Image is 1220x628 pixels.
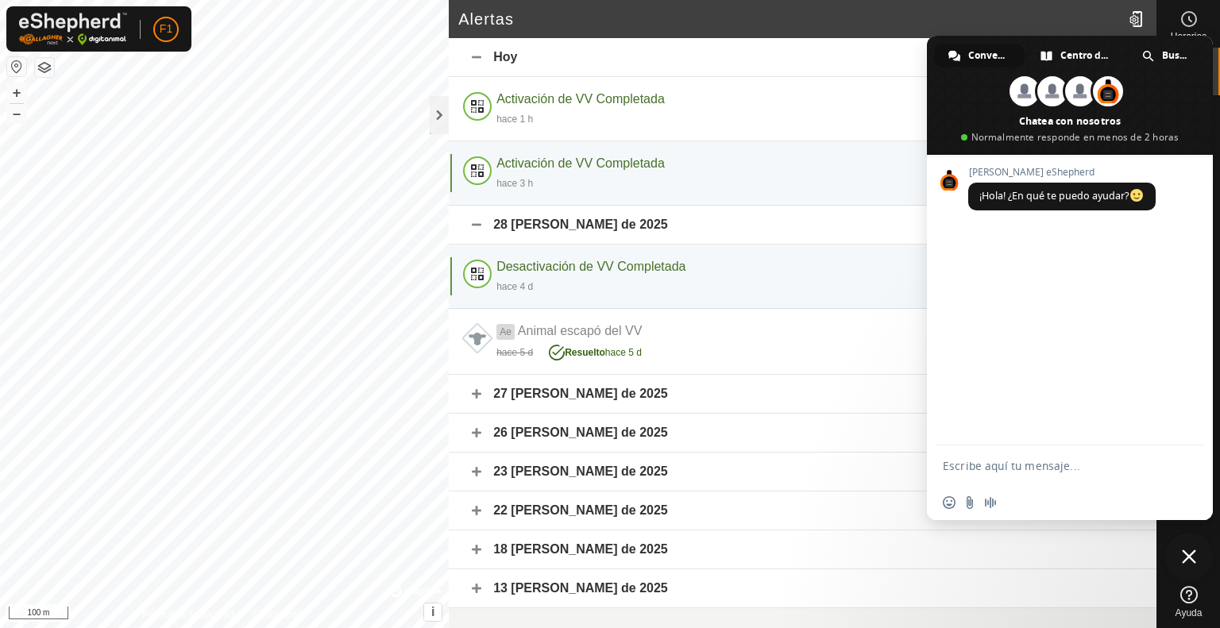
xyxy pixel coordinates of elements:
[496,156,665,170] span: Activación de VV Completada
[496,324,515,340] span: Ae
[984,496,997,509] span: Grabar mensaje de audio
[1128,44,1206,67] a: Buscar en
[549,341,642,360] div: hace 5 d
[968,167,1156,178] span: [PERSON_NAME] eShepherd
[979,189,1145,202] span: ¡Hola! ¿En qué te puedo ayudar?
[449,414,1156,453] div: 26 [PERSON_NAME] de 2025
[35,58,54,77] button: Capas del Mapa
[1157,580,1220,624] a: Ayuda
[253,607,307,622] a: Contáctenos
[968,44,1009,67] span: Conversación
[496,279,533,294] div: hace 4 d
[7,57,26,76] button: Restablecer Mapa
[449,206,1156,245] div: 28 [PERSON_NAME] de 2025
[496,345,533,360] div: hace 5 d
[934,44,1025,67] a: Conversación
[7,104,26,123] button: –
[449,530,1156,569] div: 18 [PERSON_NAME] de 2025
[449,38,1156,77] div: Hoy
[518,324,643,337] span: Animal escapó del VV
[943,496,956,509] span: Insertar un emoji
[7,83,26,102] button: +
[1165,533,1213,580] a: Cerrar el chat
[449,375,1156,414] div: 27 [PERSON_NAME] de 2025
[458,10,1122,29] h2: Alertas
[160,21,172,37] span: F1
[19,13,127,45] img: Logo Gallagher
[1171,32,1206,41] span: Horarios
[565,347,605,358] span: Resuelto
[1060,44,1110,67] span: Centro de ayuda
[431,605,434,618] span: i
[449,491,1156,530] div: 22 [PERSON_NAME] de 2025
[496,112,533,126] div: hace 1 h
[496,260,685,273] span: Desactivación de VV Completada
[449,453,1156,491] div: 23 [PERSON_NAME] de 2025
[1162,44,1190,67] span: Buscar en
[449,569,1156,608] div: 13 [PERSON_NAME] de 2025
[424,603,442,621] button: i
[943,445,1165,485] textarea: Escribe aquí tu mensaje...
[963,496,976,509] span: Enviar un archivo
[1176,608,1203,618] span: Ayuda
[496,176,533,191] div: hace 3 h
[1026,44,1126,67] a: Centro de ayuda
[142,607,234,622] a: Política de Privacidad
[496,92,665,106] span: Activación de VV Completada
